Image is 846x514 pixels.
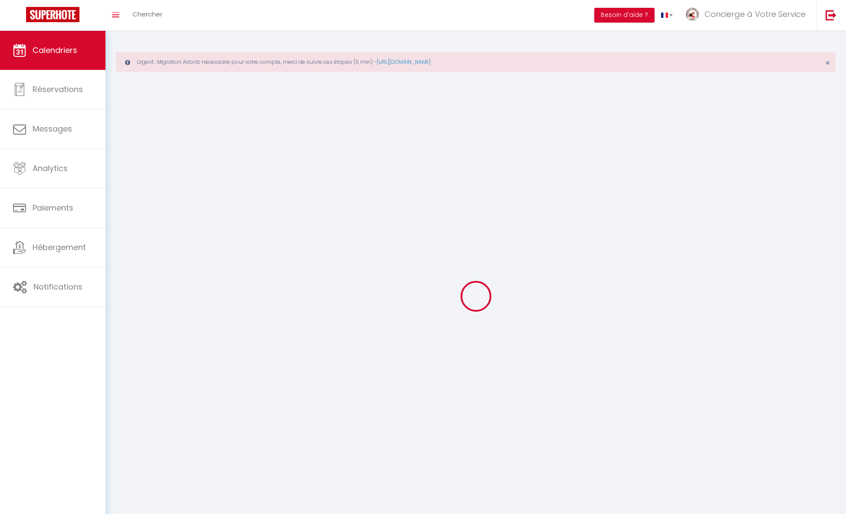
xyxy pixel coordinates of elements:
[33,45,77,56] span: Calendriers
[33,281,82,292] span: Notifications
[33,242,86,253] span: Hébergement
[810,478,846,514] iframe: LiveChat chat widget
[686,8,699,21] img: ...
[594,8,655,23] button: Besoin d'aide ?
[826,10,836,20] img: logout
[33,84,83,95] span: Réservations
[33,123,72,134] span: Messages
[26,7,79,22] img: Super Booking
[825,57,830,68] span: ×
[33,163,68,174] span: Analytics
[116,52,836,72] div: Urgent : Migration Airbnb nécessaire pour votre compte, merci de suivre ces étapes (5 min) -
[132,10,162,19] span: Chercher
[825,59,830,67] button: Close
[704,9,806,20] span: Concierge à Votre Service
[377,58,431,66] a: [URL][DOMAIN_NAME]
[33,202,73,213] span: Paiements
